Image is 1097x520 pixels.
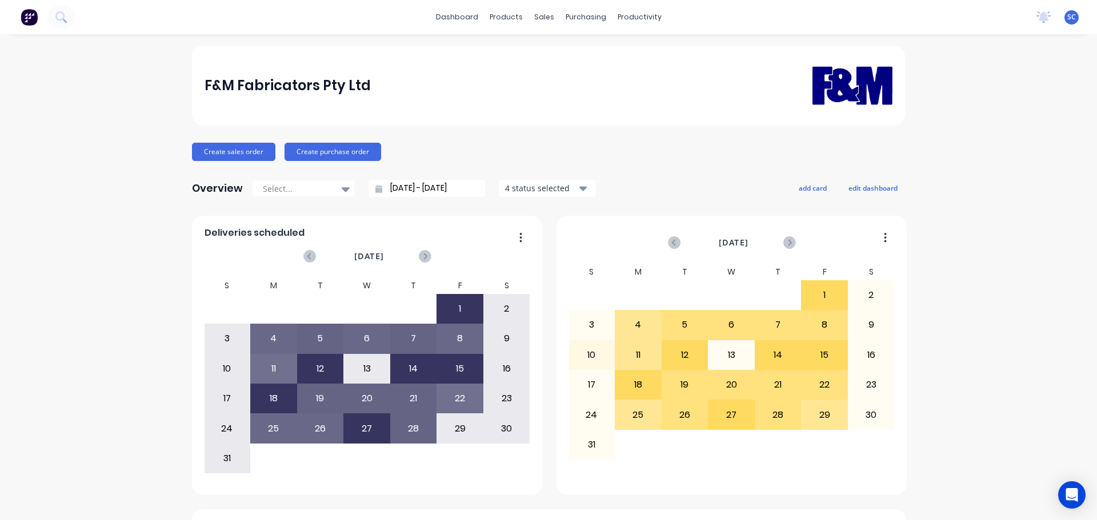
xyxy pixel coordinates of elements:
[437,354,483,383] div: 15
[344,414,390,442] div: 27
[569,430,615,459] div: 31
[802,311,847,339] div: 8
[484,414,530,442] div: 30
[719,236,748,249] span: [DATE]
[192,143,275,161] button: Create sales order
[812,50,892,121] img: F&M Fabricators Pty Ltd
[615,264,662,280] div: M
[298,324,343,353] div: 5
[483,277,530,294] div: S
[484,384,530,413] div: 23
[437,295,483,323] div: 1
[708,311,754,339] div: 6
[615,370,661,399] div: 18
[802,341,847,369] div: 15
[1058,481,1086,509] div: Open Intercom Messenger
[560,9,612,26] div: purchasing
[484,354,530,383] div: 16
[391,414,437,442] div: 28
[569,341,615,369] div: 10
[848,370,894,399] div: 23
[391,354,437,383] div: 14
[755,264,802,280] div: T
[569,311,615,339] div: 3
[21,9,38,26] img: Factory
[841,180,905,195] button: edit dashboard
[848,281,894,309] div: 2
[755,370,801,399] div: 21
[791,180,834,195] button: add card
[848,341,894,369] div: 16
[755,311,801,339] div: 7
[615,400,661,429] div: 25
[615,311,661,339] div: 4
[298,414,343,442] div: 26
[205,414,250,442] div: 24
[708,264,755,280] div: W
[615,341,661,369] div: 11
[662,400,708,429] div: 26
[391,384,437,413] div: 21
[529,9,560,26] div: sales
[708,341,754,369] div: 13
[499,180,596,197] button: 4 status selected
[612,9,667,26] div: productivity
[297,277,344,294] div: T
[484,324,530,353] div: 9
[848,311,894,339] div: 9
[205,324,250,353] div: 3
[205,384,250,413] div: 17
[802,370,847,399] div: 22
[802,400,847,429] div: 29
[343,277,390,294] div: W
[391,324,437,353] div: 7
[662,341,708,369] div: 12
[250,277,297,294] div: M
[708,400,754,429] div: 27
[285,143,381,161] button: Create purchase order
[204,277,251,294] div: S
[569,400,615,429] div: 24
[251,384,297,413] div: 18
[251,324,297,353] div: 4
[708,370,754,399] div: 20
[662,264,708,280] div: T
[437,324,483,353] div: 8
[354,250,384,263] span: [DATE]
[344,324,390,353] div: 6
[568,264,615,280] div: S
[192,177,243,200] div: Overview
[505,182,577,194] div: 4 status selected
[205,226,305,240] span: Deliveries scheduled
[755,400,801,429] div: 28
[1067,12,1076,22] span: SC
[251,414,297,442] div: 25
[569,370,615,399] div: 17
[205,74,371,97] div: F&M Fabricators Pty Ltd
[848,264,895,280] div: S
[298,384,343,413] div: 19
[298,354,343,383] div: 12
[802,281,847,309] div: 1
[801,264,848,280] div: F
[437,277,483,294] div: F
[484,295,530,323] div: 2
[205,354,250,383] div: 10
[430,9,484,26] a: dashboard
[848,400,894,429] div: 30
[662,370,708,399] div: 19
[390,277,437,294] div: T
[344,384,390,413] div: 20
[484,9,529,26] div: products
[437,414,483,442] div: 29
[755,341,801,369] div: 14
[251,354,297,383] div: 11
[205,444,250,473] div: 31
[662,311,708,339] div: 5
[437,384,483,413] div: 22
[344,354,390,383] div: 13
